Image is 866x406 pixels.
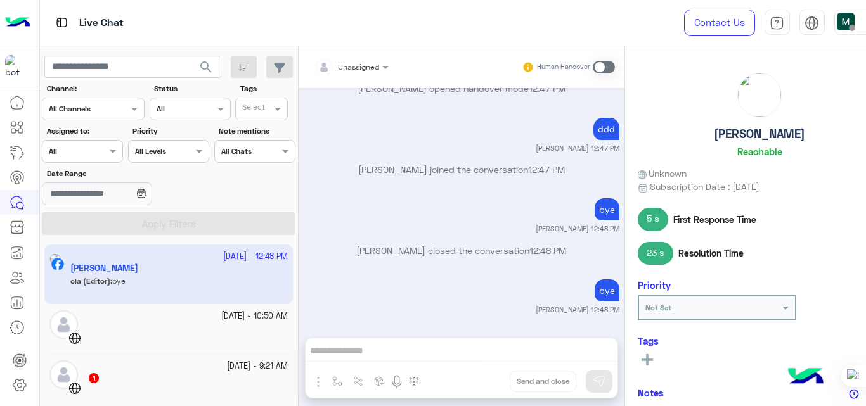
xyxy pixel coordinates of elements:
[678,246,744,260] span: Resolution Time
[49,360,78,389] img: defaultAdmin.png
[54,15,70,30] img: tab
[529,245,566,256] span: 12:48 PM
[536,143,619,153] small: [PERSON_NAME] 12:47 PM
[536,305,619,315] small: [PERSON_NAME] 12:48 PM
[47,168,208,179] label: Date Range
[714,127,805,141] h5: [PERSON_NAME]
[638,387,664,398] h6: Notes
[303,244,619,257] p: [PERSON_NAME] closed the conversation
[68,382,81,395] img: WebChat
[638,279,671,291] h6: Priority
[5,55,28,78] img: 114004088273201
[593,118,619,140] p: 14/10/2025, 12:47 PM
[537,62,590,72] small: Human Handover
[638,242,674,265] span: 23 s
[528,164,565,175] span: 12:47 PM
[303,82,619,95] p: [PERSON_NAME] opened handover mode
[673,213,756,226] span: First Response Time
[240,83,294,94] label: Tags
[42,212,295,235] button: Apply Filters
[684,10,755,36] a: Contact Us
[191,56,222,83] button: search
[5,10,30,36] img: Logo
[89,373,99,383] span: 1
[849,389,859,399] img: notes
[837,13,855,30] img: userImage
[154,83,229,94] label: Status
[529,83,565,94] span: 12:47 PM
[227,360,288,372] small: [DATE] - 9:21 AM
[240,101,265,116] div: Select
[221,310,288,322] small: [DATE] - 10:50 AM
[638,208,669,231] span: 5 s
[784,355,828,400] img: hulul-logo.png
[638,167,687,180] span: Unknown
[650,180,759,193] span: Subscription Date : [DATE]
[68,332,81,345] img: WebChat
[738,73,781,117] img: picture
[303,163,619,176] p: [PERSON_NAME] joined the conversation
[132,125,207,137] label: Priority
[47,83,143,94] label: Channel:
[49,310,78,339] img: defaultAdmin.png
[510,371,576,392] button: Send and close
[79,15,124,32] p: Live Chat
[47,125,122,137] label: Assigned to:
[198,60,214,75] span: search
[536,224,619,234] small: [PERSON_NAME] 12:48 PM
[805,16,819,30] img: tab
[595,198,619,220] p: 14/10/2025, 12:48 PM
[338,62,379,72] span: Unassigned
[595,279,619,301] p: 14/10/2025, 12:48 PM
[765,10,790,36] a: tab
[737,146,782,157] h6: Reachable
[219,125,294,137] label: Note mentions
[770,16,784,30] img: tab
